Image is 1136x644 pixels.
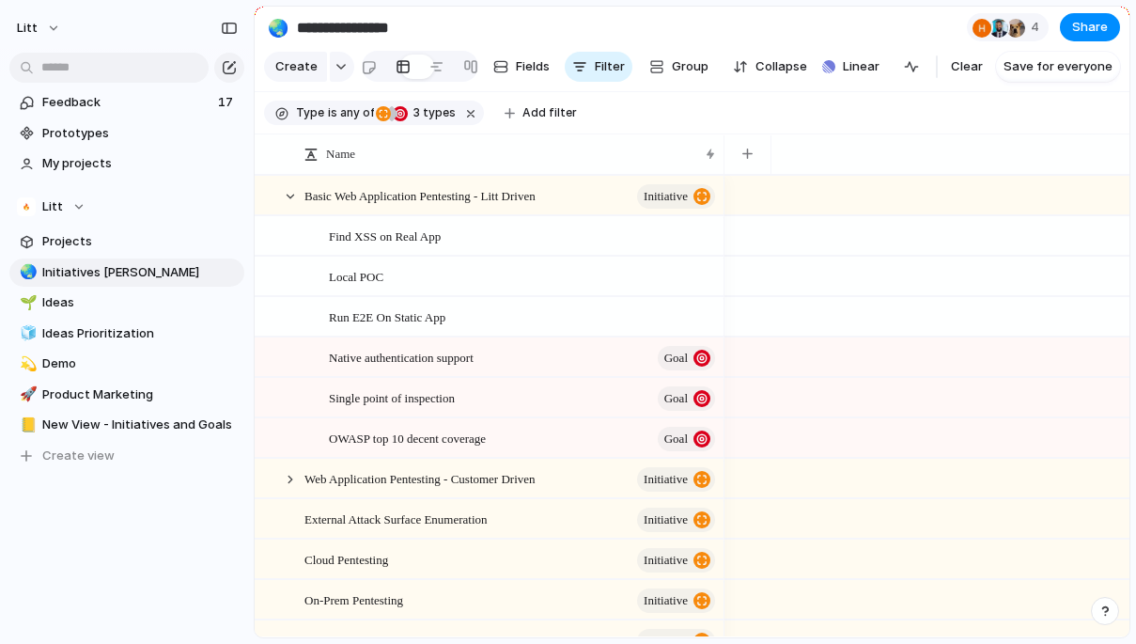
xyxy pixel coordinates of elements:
button: Goal [658,427,715,451]
span: Litt [42,197,63,216]
span: Initiatives [PERSON_NAME] [42,263,238,282]
button: Linear [815,53,887,81]
span: is [328,105,337,122]
div: 🧊 [20,322,33,344]
span: Local POC [329,265,383,287]
button: Create view [9,442,244,470]
span: External Attack Surface Enumeration [304,508,488,529]
span: My projects [42,154,238,173]
button: Collapse [725,52,815,82]
span: 3 [408,106,423,120]
span: Cloud Pentesting [304,548,388,570]
span: Ideas Prioritization [42,324,238,343]
span: Projects [42,232,238,251]
span: Goal [664,385,688,412]
span: Find XSS on Real App [329,225,441,246]
span: Litt [17,19,38,38]
button: Fields [486,52,557,82]
span: initiative [644,547,688,573]
a: 📒New View - Initiatives and Goals [9,411,244,439]
div: 🌱 [20,292,33,314]
button: Clear [943,52,990,82]
span: Create [275,57,318,76]
button: Share [1060,14,1120,42]
span: Native authentication support [329,346,474,368]
span: New View - Initiatives and Goals [42,416,238,434]
span: initiative [644,507,688,533]
div: 📒 [20,415,33,436]
span: Clear [951,57,983,76]
button: 📒 [17,416,36,434]
span: Share [1072,19,1108,38]
button: 🚀 [17,385,36,404]
div: 🚀 [20,384,33,405]
span: Collapse [755,57,807,76]
span: Feedback [42,93,212,112]
span: Fields [516,57,550,76]
button: Goal [658,386,715,411]
button: Litt [8,13,70,43]
span: Basic Web Application Pentesting - Litt Driven [304,184,536,206]
span: Create view [42,447,115,465]
span: initiative [644,183,688,210]
a: Prototypes [9,119,244,148]
span: On-Prem Pentesting [304,589,403,610]
a: Feedback17 [9,88,244,117]
button: 🌱 [17,293,36,312]
span: Run E2E On Static App [329,306,445,327]
span: Web Application Pentesting - Customer Driven [304,467,536,489]
a: 💫Demo [9,350,244,378]
div: 🌏 [268,15,288,40]
span: Goal [664,426,688,452]
span: OWASP top 10 decent coverage [329,427,486,448]
button: Save for everyone [996,52,1120,82]
span: Name [326,145,355,164]
div: 🌏 [20,261,33,283]
button: isany of [324,103,378,124]
span: Add filter [522,105,577,122]
span: Prototypes [42,124,238,143]
button: Litt [9,193,244,221]
button: Add filter [493,101,588,127]
button: 🌏 [17,263,36,282]
a: Projects [9,228,244,256]
span: Product Marketing [42,385,238,404]
a: 🌏Initiatives [PERSON_NAME] [9,259,244,287]
button: initiative [637,548,715,573]
button: initiative [637,467,715,492]
div: 💫 [20,353,33,375]
span: any of [337,105,374,122]
button: Goal [658,346,715,370]
span: Save for everyone [1004,57,1113,76]
span: Filter [595,57,625,76]
button: 💫 [17,354,36,373]
span: Linear [843,57,879,76]
button: Group [640,52,718,82]
button: 🌏 [263,13,293,43]
span: Group [672,57,708,76]
span: types [408,105,456,122]
button: Filter [565,52,632,82]
span: initiative [644,466,688,493]
span: initiative [644,588,688,614]
button: initiative [637,184,715,209]
button: 🧊 [17,324,36,343]
button: Create [264,52,327,82]
button: initiative [637,589,715,613]
a: 🧊Ideas Prioritization [9,320,244,348]
span: Ideas [42,293,238,312]
button: initiative [637,508,715,532]
a: My projects [9,149,244,178]
a: 🌱Ideas [9,289,244,317]
button: 3 types [376,103,459,124]
a: 🚀Product Marketing [9,381,244,409]
span: Demo [42,354,238,373]
span: Goal [664,345,688,371]
span: 4 [1031,19,1045,38]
